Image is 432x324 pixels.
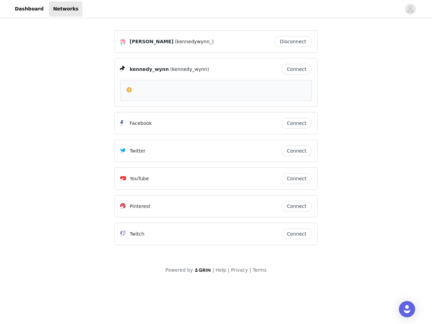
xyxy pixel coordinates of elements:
span: kennedy_wynn [130,66,169,73]
p: Twitter [130,147,145,155]
div: avatar [407,4,413,15]
button: Disconnect [274,36,312,47]
a: Terms [252,267,266,273]
span: Powered by [165,267,193,273]
a: Help [216,267,226,273]
p: YouTube [130,175,149,182]
img: Instagram Icon [120,39,126,45]
span: [PERSON_NAME] [130,38,173,45]
button: Connect [281,228,312,239]
p: Pinterest [130,203,151,210]
button: Connect [281,145,312,156]
button: Connect [281,64,312,75]
p: Facebook [130,120,152,127]
img: logo [194,268,211,272]
span: (kennedy_wynn) [170,66,209,73]
button: Connect [281,201,312,212]
button: Connect [281,173,312,184]
span: | [249,267,251,273]
button: Connect [281,118,312,129]
div: Open Intercom Messenger [399,301,415,317]
span: | [228,267,230,273]
a: Privacy [231,267,248,273]
a: Dashboard [11,1,48,17]
p: Twitch [130,231,144,238]
span: (kennedywynn_) [175,38,214,45]
a: Networks [49,1,82,17]
span: | [213,267,214,273]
